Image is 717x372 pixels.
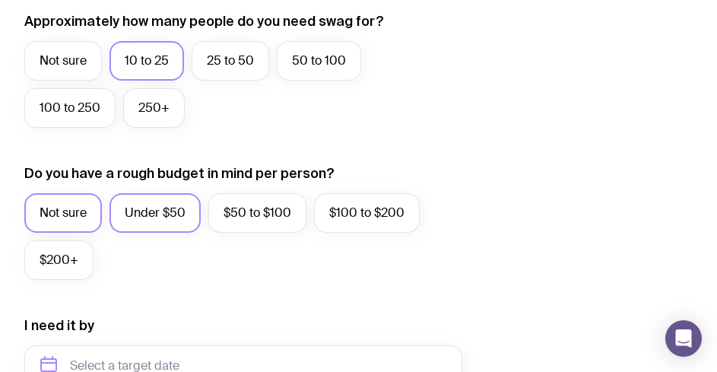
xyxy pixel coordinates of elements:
label: Not sure [24,41,102,81]
label: 250+ [123,88,185,128]
label: $200+ [24,240,94,280]
label: $100 to $200 [314,193,420,233]
label: Approximately how many people do you need swag for? [24,12,384,30]
label: I need it by [24,316,94,335]
label: 10 to 25 [109,41,184,81]
label: 100 to 250 [24,88,116,128]
label: 25 to 50 [192,41,269,81]
label: $50 to $100 [208,193,306,233]
label: Do you have a rough budget in mind per person? [24,164,335,183]
div: Open Intercom Messenger [665,320,702,357]
label: Not sure [24,193,102,233]
label: Under $50 [109,193,201,233]
label: 50 to 100 [277,41,361,81]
